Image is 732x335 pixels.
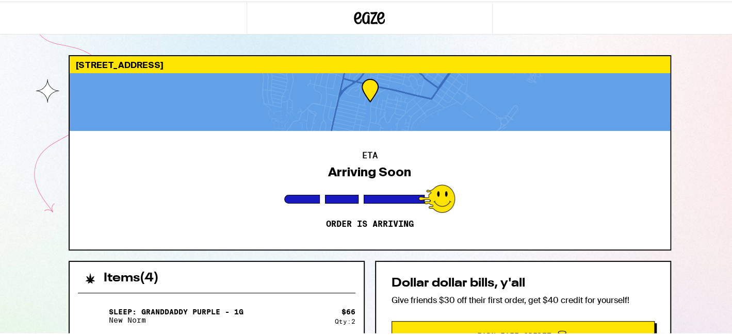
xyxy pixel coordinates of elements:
p: Order is arriving [326,217,414,228]
span: Hi. Need any help? [11,7,79,15]
h2: Items ( 4 ) [104,271,159,283]
p: Give friends $30 off their first order, get $40 credit for yourself! [392,293,655,304]
p: New Norm [109,314,243,323]
h2: ETA [362,150,378,158]
h2: Dollar dollar bills, y'all [392,276,655,288]
div: $ 66 [341,306,355,314]
div: Arriving Soon [328,163,411,178]
img: Sleep: Granddaddy Purple - 1g [78,300,107,329]
p: Sleep: Granddaddy Purple - 1g [109,306,243,314]
div: Qty: 2 [335,316,355,323]
div: [STREET_ADDRESS] [70,55,670,72]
